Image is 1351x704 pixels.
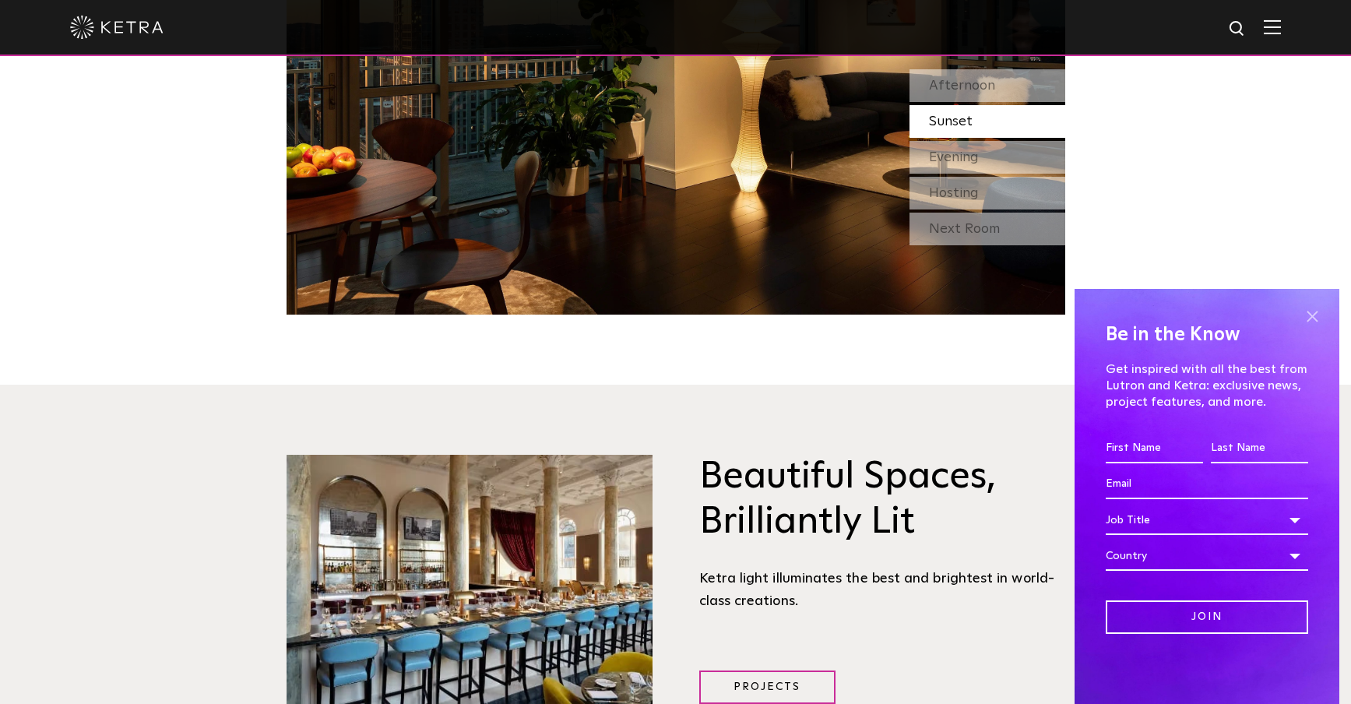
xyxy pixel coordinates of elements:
[909,213,1065,245] div: Next Room
[1106,600,1308,634] input: Join
[1106,361,1308,410] p: Get inspired with all the best from Lutron and Ketra: exclusive news, project features, and more.
[1106,470,1308,499] input: Email
[699,568,1065,612] div: Ketra light illuminates the best and brightest in world-class creations.
[929,114,973,128] span: Sunset
[70,16,164,39] img: ketra-logo-2019-white
[1264,19,1281,34] img: Hamburger%20Nav.svg
[287,455,653,704] img: Brilliantly Lit@2x
[929,186,979,200] span: Hosting
[699,671,836,704] a: Projects
[1228,19,1247,39] img: search icon
[1106,320,1308,350] h4: Be in the Know
[1106,434,1203,463] input: First Name
[699,455,1065,544] h3: Beautiful Spaces, Brilliantly Lit
[1211,434,1308,463] input: Last Name
[929,79,995,93] span: Afternoon
[929,150,979,164] span: Evening
[1106,541,1308,571] div: Country
[1106,505,1308,535] div: Job Title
